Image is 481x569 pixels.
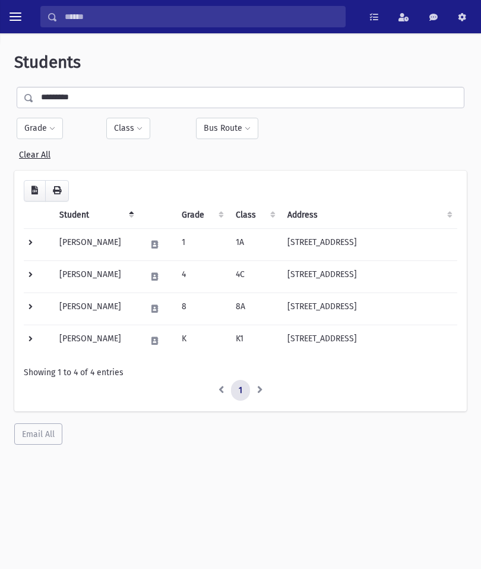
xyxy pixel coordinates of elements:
td: [PERSON_NAME] [52,260,139,293]
th: Grade: activate to sort column ascending [175,202,229,229]
div: Showing 1 to 4 of 4 entries [24,366,457,379]
td: [STREET_ADDRESS] [280,260,457,293]
td: [PERSON_NAME] [52,293,139,325]
button: Grade [17,118,63,139]
button: Class [106,118,150,139]
td: 8A [229,293,280,325]
td: 1A [229,228,280,260]
td: 4 [175,260,229,293]
button: CSV [24,180,46,202]
button: Bus Route [196,118,258,139]
td: [PERSON_NAME] [52,325,139,357]
td: K1 [229,325,280,357]
a: Clear All [19,145,50,160]
button: Print [45,180,69,202]
td: [STREET_ADDRESS] [280,228,457,260]
td: [STREET_ADDRESS] [280,325,457,357]
td: 4C [229,260,280,293]
td: [PERSON_NAME] [52,228,139,260]
button: Email All [14,423,62,445]
th: Class: activate to sort column ascending [229,202,280,229]
td: 8 [175,293,229,325]
td: 1 [175,228,229,260]
input: Search [58,6,345,27]
button: toggle menu [5,6,26,27]
td: K [175,325,229,357]
span: Students [14,52,81,72]
th: Address: activate to sort column ascending [280,202,457,229]
td: [STREET_ADDRESS] [280,293,457,325]
a: 1 [231,380,250,401]
th: Student: activate to sort column descending [52,202,139,229]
